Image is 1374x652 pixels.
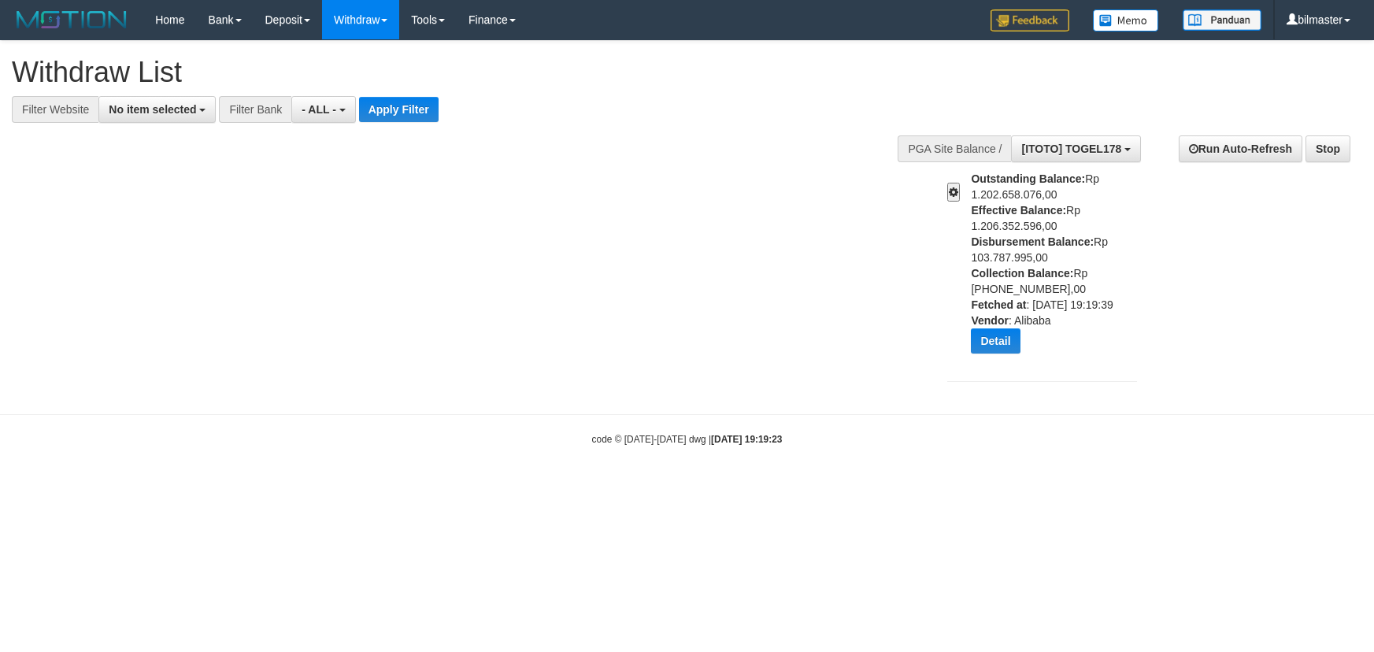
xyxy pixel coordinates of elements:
img: Button%20Memo.svg [1093,9,1159,31]
button: No item selected [98,96,216,123]
div: Filter Bank [219,96,291,123]
strong: [DATE] 19:19:23 [711,434,782,445]
span: No item selected [109,103,196,116]
button: [ITOTO] TOGEL178 [1011,135,1141,162]
span: [ITOTO] TOGEL178 [1021,143,1121,155]
div: PGA Site Balance / [898,135,1011,162]
button: Detail [971,328,1020,354]
span: - ALL - [302,103,336,116]
small: code © [DATE]-[DATE] dwg | [592,434,783,445]
a: Stop [1305,135,1350,162]
img: panduan.png [1183,9,1261,31]
button: - ALL - [291,96,355,123]
b: Disbursement Balance: [971,235,1094,248]
div: Rp 1.202.658.076,00 Rp 1.206.352.596,00 Rp 103.787.995,00 Rp [PHONE_NUMBER],00 : [DATE] 19:19:39 ... [971,171,1149,365]
button: Apply Filter [359,97,439,122]
h1: Withdraw List [12,57,900,88]
img: Feedback.jpg [991,9,1069,31]
a: Run Auto-Refresh [1179,135,1302,162]
b: Outstanding Balance: [971,172,1085,185]
div: Filter Website [12,96,98,123]
b: Vendor [971,314,1008,327]
b: Collection Balance: [971,267,1073,280]
b: Fetched at [971,298,1026,311]
img: MOTION_logo.png [12,8,131,31]
b: Effective Balance: [971,204,1066,217]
